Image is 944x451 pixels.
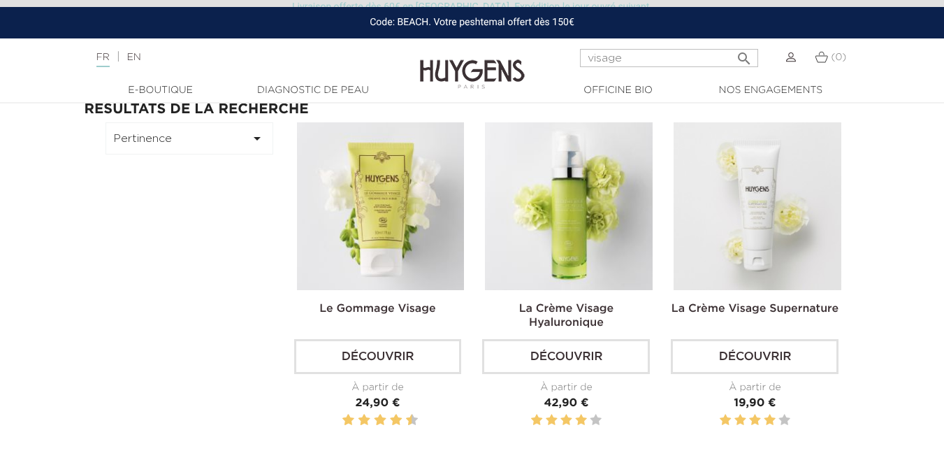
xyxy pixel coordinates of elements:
label: 6 [377,412,384,429]
label: 4 [764,412,775,429]
label: 5 [590,412,602,429]
span: 24,90 € [356,398,400,409]
a: Nos engagements [701,83,841,98]
label: 3 [749,412,760,429]
label: 3 [560,412,572,429]
label: 5 [372,412,374,429]
a: La Crème Visage Supernature [671,303,838,315]
span: 42,90 € [544,398,588,409]
a: Découvrir [671,339,838,374]
label: 2 [734,412,746,429]
label: 7 [387,412,389,429]
div: À partir de [294,380,462,395]
a: La Crème Visage Hyaluronique [519,303,614,329]
img: Huygens [420,37,525,91]
div: | [89,49,383,66]
a: E-Boutique [91,83,231,98]
span: (0) [831,52,846,62]
a: Découvrir [482,339,650,374]
img: La Crème Visage Hyaluronique [485,122,653,290]
label: 9 [403,412,405,429]
label: 1 [531,412,542,429]
button: Pertinence [106,122,273,155]
label: 4 [575,412,586,429]
div: À partir de [482,380,650,395]
label: 2 [546,412,557,429]
a: EN [126,52,140,62]
label: 3 [356,412,358,429]
a: Le Gommage Visage [319,303,435,315]
label: 8 [393,412,400,429]
i:  [736,46,753,63]
label: 4 [361,412,368,429]
i:  [249,130,266,147]
a: Découvrir [294,339,462,374]
a: Officine Bio [549,83,688,98]
img: Le Gommage Visage [297,122,465,290]
span: 19,90 € [734,398,776,409]
div: À partir de [671,380,838,395]
label: 1 [720,412,731,429]
label: 2 [345,412,352,429]
a: FR [96,52,110,67]
button:  [732,45,757,64]
input: Rechercher [580,49,758,67]
label: 10 [409,412,416,429]
label: 5 [779,412,790,429]
h2: Résultats de la recherche [85,101,860,117]
img: La Crème Visage Supernature [674,122,841,290]
label: 1 [340,412,342,429]
a: Diagnostic de peau [243,83,383,98]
